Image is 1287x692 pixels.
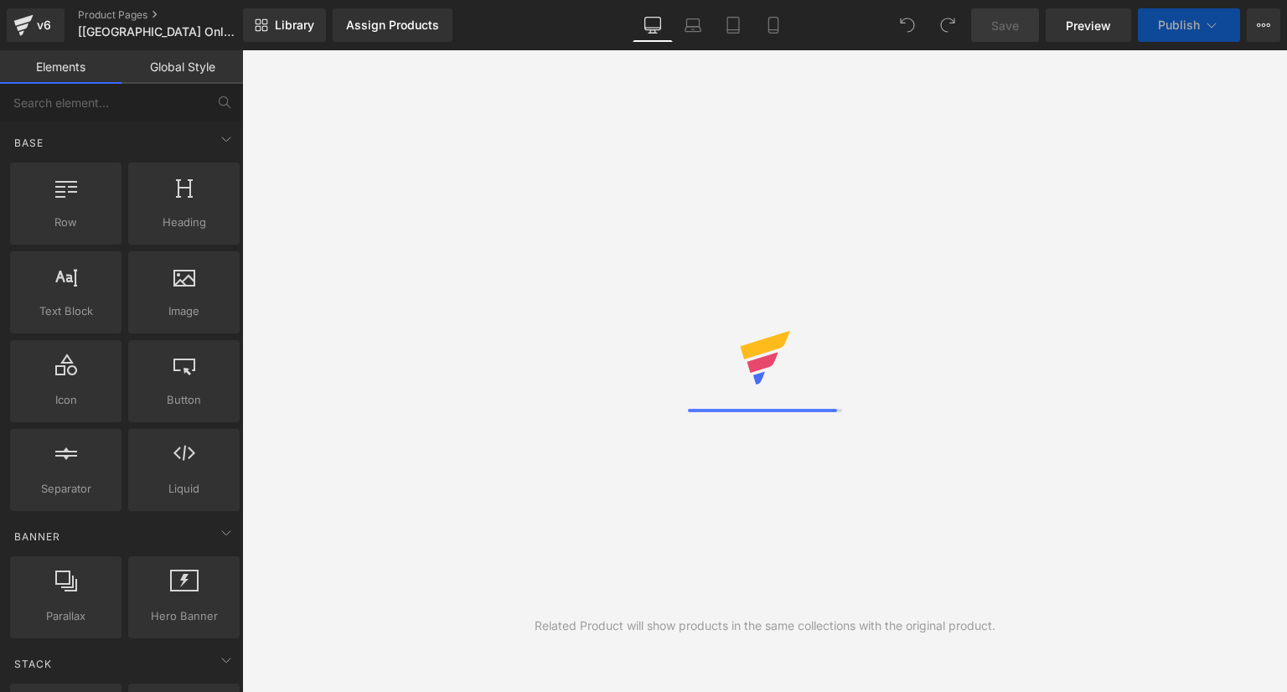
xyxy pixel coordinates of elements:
span: Separator [15,480,116,498]
a: v6 [7,8,65,42]
a: Mobile [753,8,793,42]
a: Product Pages [78,8,271,22]
button: Redo [931,8,964,42]
a: New Library [243,8,326,42]
a: Desktop [633,8,673,42]
a: Preview [1046,8,1131,42]
a: Laptop [673,8,713,42]
span: Icon [15,391,116,409]
button: Publish [1138,8,1240,42]
span: Banner [13,529,62,545]
div: Related Product will show products in the same collections with the original product. [535,617,995,635]
span: Preview [1066,17,1111,34]
span: Image [133,302,235,320]
span: Save [991,17,1019,34]
span: Library [275,18,314,33]
span: Heading [133,214,235,231]
span: Row [15,214,116,231]
span: Hero Banner [133,607,235,625]
a: Global Style [121,50,243,84]
button: More [1247,8,1280,42]
span: Text Block [15,302,116,320]
span: Stack [13,656,54,672]
span: Liquid [133,480,235,498]
span: Button [133,391,235,409]
button: Undo [891,8,924,42]
div: Assign Products [346,18,439,32]
a: Tablet [713,8,753,42]
div: v6 [34,14,54,36]
span: Parallax [15,607,116,625]
span: Publish [1158,18,1200,32]
span: [[GEOGRAPHIC_DATA] Only] Final Stock Clearance – DIY KIT MINI 5W / 10W – Ships [DATE] [78,25,239,39]
span: Base [13,135,45,151]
